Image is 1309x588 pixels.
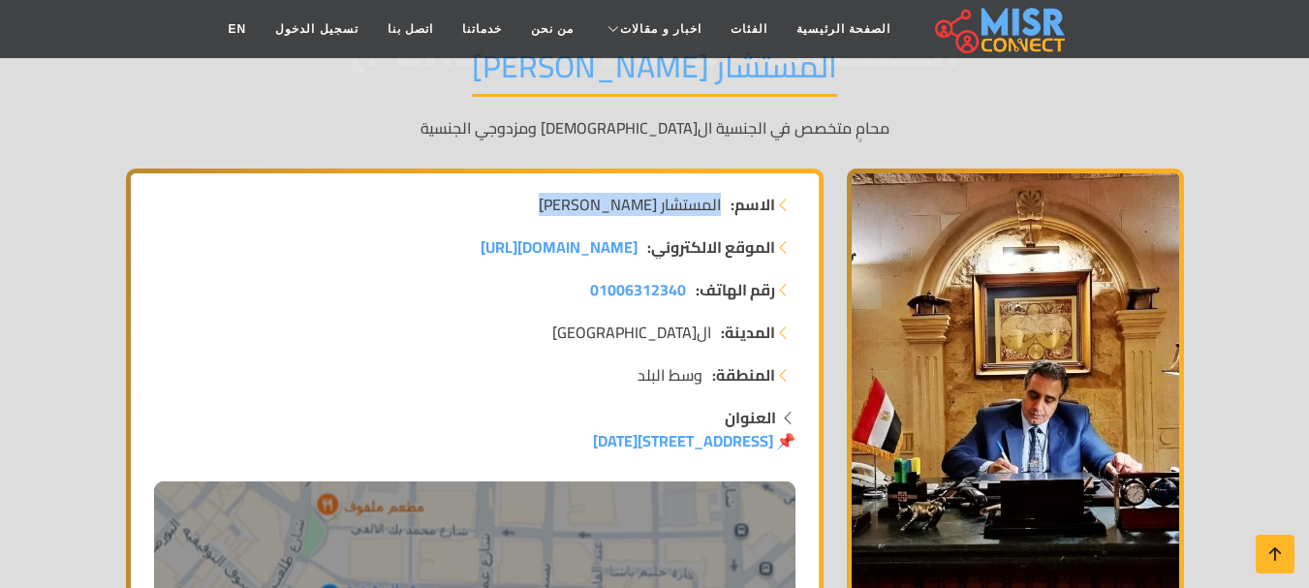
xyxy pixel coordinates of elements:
[448,11,516,47] a: خدماتنا
[712,363,775,387] strong: المنطقة:
[638,363,702,387] span: وسط البلد
[647,235,775,259] strong: الموقع الالكتروني:
[552,321,711,344] span: ال[GEOGRAPHIC_DATA]
[539,193,721,216] span: المستشار [PERSON_NAME]
[590,275,686,304] span: 01006312340
[214,11,262,47] a: EN
[261,11,372,47] a: تسجيل الدخول
[472,47,837,97] h1: المستشار [PERSON_NAME]
[782,11,905,47] a: الصفحة الرئيسية
[373,11,448,47] a: اتصل بنا
[590,278,686,301] a: 01006312340
[696,278,775,301] strong: رقم الهاتف:
[481,232,638,262] span: [DOMAIN_NAME][URL]
[721,321,775,344] strong: المدينة:
[716,11,782,47] a: الفئات
[126,116,1184,139] p: محامٍ متخصص في الجنسية ال[DEMOGRAPHIC_DATA] ومزدوجي الجنسية
[620,20,701,38] span: اخبار و مقالات
[725,403,776,432] strong: العنوان
[935,5,1065,53] img: main.misr_connect
[731,193,775,216] strong: الاسم:
[588,11,716,47] a: اخبار و مقالات
[516,11,588,47] a: من نحن
[481,235,638,259] a: [DOMAIN_NAME][URL]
